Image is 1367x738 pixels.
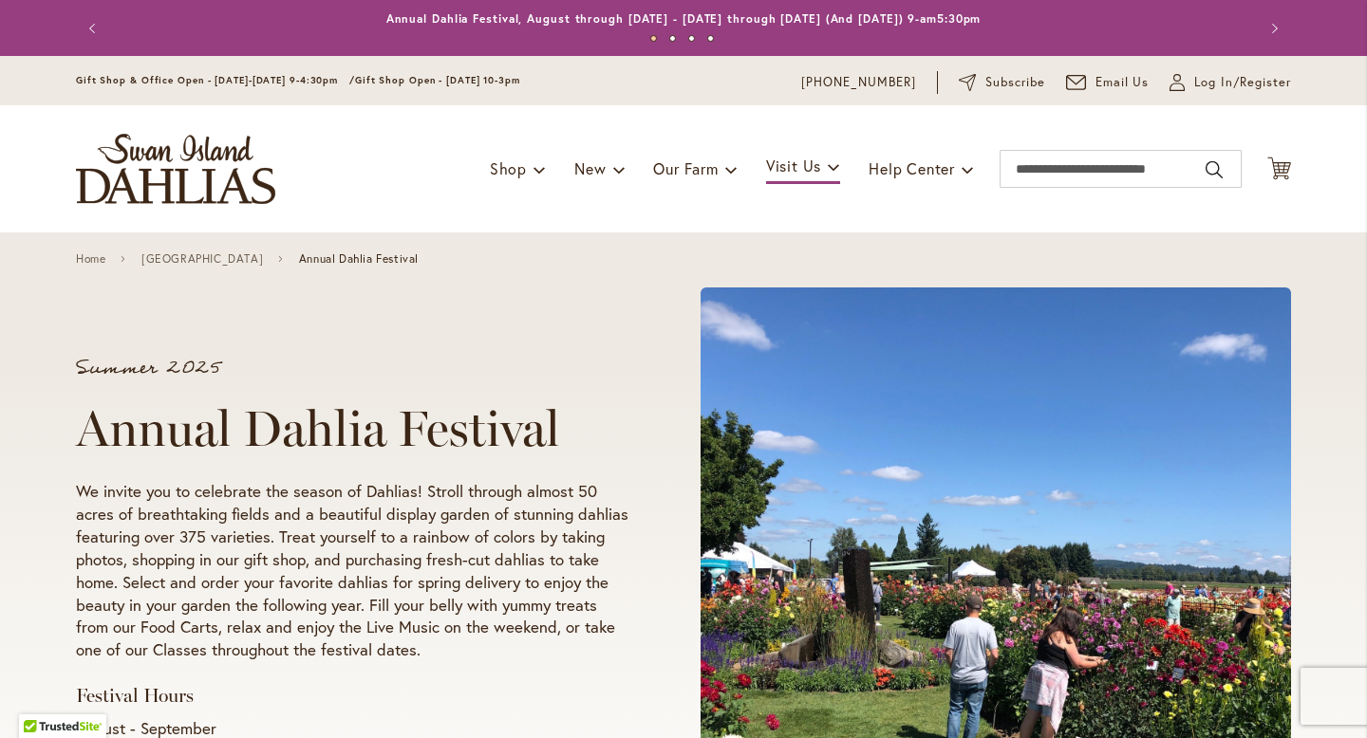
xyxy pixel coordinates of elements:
[669,35,676,42] button: 2 of 4
[76,9,114,47] button: Previous
[76,252,105,266] a: Home
[76,480,628,662] p: We invite you to celebrate the season of Dahlias! Stroll through almost 50 acres of breathtaking ...
[76,74,355,86] span: Gift Shop & Office Open - [DATE]-[DATE] 9-4:30pm /
[1253,9,1291,47] button: Next
[299,252,419,266] span: Annual Dahlia Festival
[653,158,718,178] span: Our Farm
[688,35,695,42] button: 3 of 4
[490,158,527,178] span: Shop
[985,73,1045,92] span: Subscribe
[650,35,657,42] button: 1 of 4
[869,158,955,178] span: Help Center
[707,35,714,42] button: 4 of 4
[959,73,1045,92] a: Subscribe
[1194,73,1291,92] span: Log In/Register
[801,73,916,92] a: [PHONE_NUMBER]
[76,134,275,204] a: store logo
[1066,73,1150,92] a: Email Us
[766,156,821,175] span: Visit Us
[76,684,628,708] h3: Festival Hours
[76,400,628,457] h1: Annual Dahlia Festival
[1170,73,1291,92] a: Log In/Register
[574,158,606,178] span: New
[1095,73,1150,92] span: Email Us
[141,252,263,266] a: [GEOGRAPHIC_DATA]
[386,11,982,26] a: Annual Dahlia Festival, August through [DATE] - [DATE] through [DATE] (And [DATE]) 9-am5:30pm
[355,74,520,86] span: Gift Shop Open - [DATE] 10-3pm
[76,359,628,378] p: Summer 2025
